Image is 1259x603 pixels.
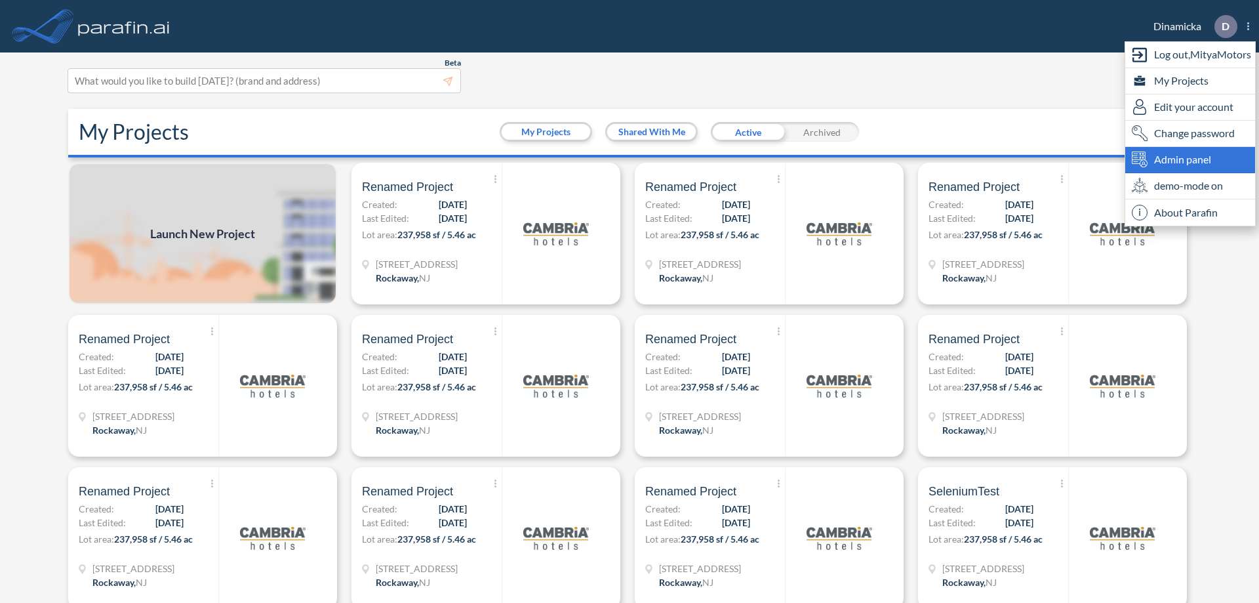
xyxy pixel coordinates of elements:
span: Last Edited: [929,364,976,377]
span: NJ [986,272,997,283]
span: Created: [645,198,681,211]
span: NJ [136,577,147,588]
span: [DATE] [439,198,467,211]
button: Shared With Me [607,124,696,140]
span: Created: [79,350,114,364]
span: NJ [136,425,147,436]
span: Admin panel [1154,152,1211,167]
span: Created: [362,502,397,516]
span: [DATE] [1005,211,1033,225]
img: logo [523,201,589,266]
h2: My Projects [79,119,189,144]
span: Created: [79,502,114,516]
span: Last Edited: [929,516,976,530]
img: logo [1090,201,1155,266]
span: 321 Mt Hope Ave [376,562,458,575]
div: Rockaway, NJ [942,423,997,437]
span: Edit your account [1154,99,1233,115]
div: Rockaway, NJ [92,423,147,437]
span: Lot area: [645,229,681,240]
span: [DATE] [722,211,750,225]
span: i [1132,205,1148,220]
span: Rockaway , [376,425,419,436]
div: Active [711,122,785,142]
div: Rockaway, NJ [659,271,713,285]
span: Created: [929,350,964,364]
div: Rockaway, NJ [376,423,430,437]
span: Last Edited: [362,516,409,530]
span: Created: [929,198,964,211]
div: Rockaway, NJ [942,575,997,589]
span: NJ [702,425,713,436]
span: NJ [419,425,430,436]
span: 237,958 sf / 5.46 ac [964,533,1043,545]
span: [DATE] [155,516,184,530]
span: Last Edited: [362,364,409,377]
button: My Projects [502,124,590,140]
span: 237,958 sf / 5.46 ac [681,381,759,392]
div: Dinamicka [1134,15,1249,38]
span: 321 Mt Hope Ave [659,257,741,271]
span: [DATE] [1005,516,1033,530]
div: Admin panel [1125,147,1255,173]
span: Last Edited: [645,516,692,530]
span: Renamed Project [645,179,736,195]
span: Rockaway , [659,272,702,283]
span: Last Edited: [645,211,692,225]
img: logo [807,505,872,571]
div: Change password [1125,121,1255,147]
img: logo [523,505,589,571]
span: [DATE] [722,350,750,364]
span: Lot area: [645,381,681,392]
span: [DATE] [722,364,750,377]
span: [DATE] [439,211,467,225]
img: logo [240,505,306,571]
span: Last Edited: [362,211,409,225]
div: Rockaway, NJ [659,423,713,437]
span: [DATE] [1005,502,1033,516]
img: logo [807,353,872,419]
span: Renamed Project [362,179,453,195]
span: Rockaway , [92,577,136,588]
span: Lot area: [79,533,114,545]
span: About Parafin [1154,205,1218,220]
span: [DATE] [439,364,467,377]
span: Last Edited: [929,211,976,225]
span: [DATE] [722,516,750,530]
span: Renamed Project [79,331,170,347]
span: Last Edited: [645,364,692,377]
div: Rockaway, NJ [92,575,147,589]
span: 237,958 sf / 5.46 ac [681,533,759,545]
span: 237,958 sf / 5.46 ac [114,381,193,392]
span: Renamed Project [929,331,1020,347]
span: 321 Mt Hope Ave [659,562,741,575]
span: [DATE] [439,502,467,516]
span: Created: [362,198,397,211]
img: add [68,163,337,304]
span: Lot area: [362,381,397,392]
span: Beta [445,58,461,68]
div: Rockaway, NJ [659,575,713,589]
span: Renamed Project [362,331,453,347]
span: Last Edited: [79,364,126,377]
span: NJ [419,577,430,588]
span: Log out, MityaMotors [1154,47,1251,62]
div: Log out [1125,42,1255,68]
span: Lot area: [645,533,681,545]
span: Renamed Project [645,331,736,347]
span: 237,958 sf / 5.46 ac [964,381,1043,392]
span: Lot area: [362,533,397,545]
img: logo [1090,353,1155,419]
div: Rockaway, NJ [376,271,430,285]
img: logo [807,201,872,266]
div: Rockaway, NJ [376,575,430,589]
span: 321 Mt Hope Ave [92,409,174,423]
span: Launch New Project [150,225,255,243]
span: [DATE] [722,502,750,516]
span: 237,958 sf / 5.46 ac [397,381,476,392]
span: [DATE] [155,502,184,516]
span: NJ [986,425,997,436]
p: D [1222,20,1229,32]
span: Rockaway , [942,577,986,588]
span: Last Edited: [79,516,126,530]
